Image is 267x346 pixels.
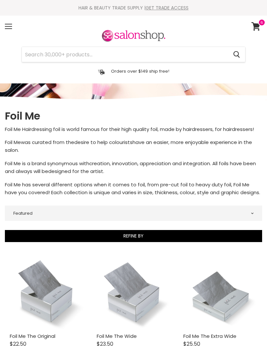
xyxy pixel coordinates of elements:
[21,47,246,62] form: Product
[111,68,169,74] p: Orders over $149 ship free!
[5,109,262,123] h1: Foil Me
[146,5,189,11] a: GET TRADE ACCESS
[228,47,245,62] button: Search
[22,47,228,62] input: Search
[5,160,262,176] p: creation, innovation, appreciation and integration designed for the artist
[97,333,137,339] a: Foil Me The Wide
[5,230,262,242] button: Refine By
[183,333,236,339] a: Foil Me The Extra Wide
[5,181,260,196] span: Foil Me has several different options when it comes to foil, from pre-cut foil to heavy duty foil...
[5,125,262,133] p: Foil Me Hairdressing foil is world famous for their high quality foil, made by hairdressers, for ...
[183,256,257,330] a: Foil Me The Extra Wide
[5,160,89,167] span: Foil Me is a brand synonymous with
[21,139,74,146] span: was curated from the
[183,257,257,329] img: Foil Me The Extra Wide
[10,333,55,339] a: Foil Me The Original
[97,256,171,330] img: Foil Me The Wide
[5,138,262,154] p: Foil Me desire to help colourists
[10,256,84,330] img: Foil Me The Original
[103,168,104,175] span: .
